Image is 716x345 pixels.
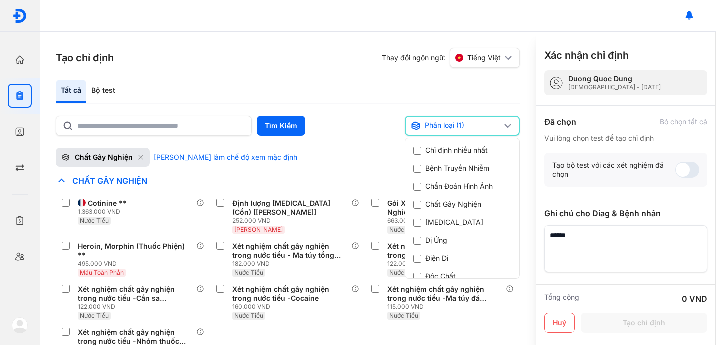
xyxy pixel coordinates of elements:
div: Bệnh Truyền Nhiễm [413,163,489,173]
div: Phân loại (1) [411,121,502,131]
div: 0 VND [682,293,707,305]
div: Duong Quoc Dung [568,74,661,83]
div: [PERSON_NAME] làm chế độ xem mặc định [154,153,297,162]
div: Độc Chất [413,271,456,281]
button: Huỷ [544,313,575,333]
div: Xét nghiệm chất gây nghiện trong nước tiểu -Cocaine [232,285,347,303]
div: Điện Di [413,253,448,263]
div: Vui lòng chọn test để tạo chỉ định [544,134,707,143]
div: Xét nghiệm chất gây nghiện trong nước tiểu -Cần sa ([GEOGRAPHIC_DATA]) [78,285,192,303]
div: Bộ test [86,80,120,103]
div: Ghi chú cho Diag & Bệnh nhân [544,207,707,219]
div: Tạo bộ test với các xét nghiệm đã chọn [552,161,675,179]
div: 252.000 VND [232,217,351,225]
div: 115.000 VND [387,303,506,311]
button: Tìm Kiếm [257,116,305,136]
span: Nước Tiểu [80,217,109,224]
span: Nước Tiểu [389,226,418,233]
div: 495.000 VND [78,260,196,268]
span: Nước Tiểu [80,312,109,319]
div: Heroin, Morphin (Thuốc Phiện) ** [78,242,192,260]
span: Nước Tiểu [389,312,418,319]
div: Chỉ định nhiều nhất [413,145,488,155]
div: Dị Ứng [413,235,447,245]
div: 122.000 VND [387,260,506,268]
div: [DEMOGRAPHIC_DATA] - [DATE] [568,83,661,91]
div: 182.000 VND [232,260,351,268]
div: Tất cả [56,80,86,103]
h3: Xác nhận chỉ định [544,48,629,62]
img: logo [12,317,28,333]
span: Nước Tiểu [389,269,418,276]
span: Chất Gây Nghiện [67,176,152,186]
div: 122.000 VND [78,303,196,311]
span: Nước Tiểu [234,269,263,276]
div: Xét nghiệm chất gây nghiện trong nước tiểu - Nhóm thuốc lắc (MDMA) [387,242,502,260]
div: Đã chọn [544,116,576,128]
div: Chất Gây Nghiện [75,153,133,162]
button: Tạo chỉ định [581,313,707,333]
div: Chẩn Đoán Hình Ảnh [413,181,493,191]
div: Chất Gây Nghiện [413,199,481,209]
div: Gói Xét Nghiệm Thuốc Gây Nghiện (5) [387,199,502,217]
div: Cotinine ** [88,199,127,208]
div: Định lượng [MEDICAL_DATA] (Cồn) [[PERSON_NAME]] [232,199,347,217]
div: Xét nghiệm chất gây nghiện trong nước tiểu -Ma túy đá (Methamphetamine) [387,285,502,303]
span: [PERSON_NAME] [234,226,283,233]
div: Tổng cộng [544,293,579,305]
div: [MEDICAL_DATA] [413,217,483,227]
div: 160.000 VND [232,303,351,311]
div: 663.000 VND [387,217,506,225]
span: Tiếng Việt [467,53,501,62]
div: Thay đổi ngôn ngữ: [382,48,520,68]
h3: Tạo chỉ định [56,51,114,65]
div: 1.363.000 VND [78,208,131,216]
div: Bỏ chọn tất cả [660,117,707,126]
span: Nước Tiểu [234,312,263,319]
img: logo [12,8,27,23]
div: Xét nghiệm chất gây nghiện trong nước tiểu - Ma túy tổng hợp ([MEDICAL_DATA]) [232,242,347,260]
span: Máu Toàn Phần [80,269,124,276]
